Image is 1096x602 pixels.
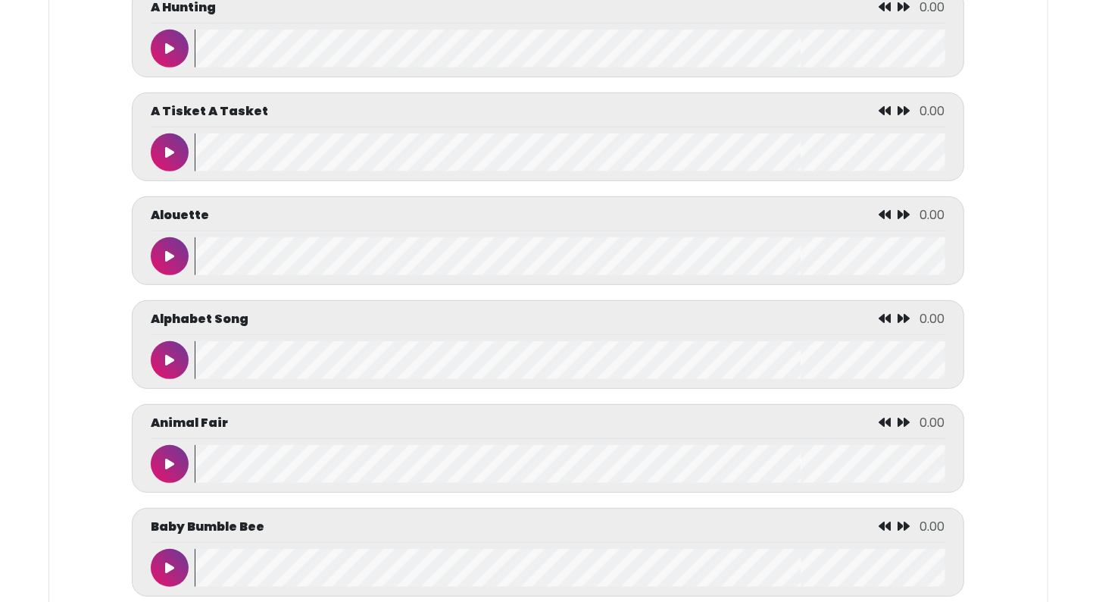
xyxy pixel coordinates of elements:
p: Alouette [151,206,209,224]
span: 0.00 [920,102,945,120]
span: 0.00 [920,414,945,431]
p: A Tisket A Tasket [151,102,268,121]
p: Baby Bumble Bee [151,518,264,536]
span: 0.00 [920,310,945,328]
span: 0.00 [920,206,945,224]
p: Animal Fair [151,414,228,432]
span: 0.00 [920,518,945,535]
p: Alphabet Song [151,310,248,328]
